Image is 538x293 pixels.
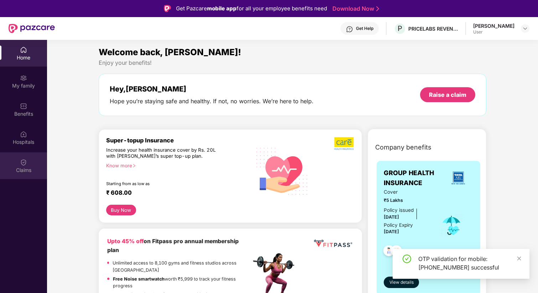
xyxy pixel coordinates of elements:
img: svg+xml;base64,PHN2ZyB3aWR0aD0iMjAiIGhlaWdodD0iMjAiIHZpZXdCb3g9IjAgMCAyMCAyMCIgZmlsbD0ibm9uZSIgeG... [20,74,27,82]
button: View details [384,277,419,288]
img: svg+xml;base64,PHN2ZyBpZD0iSGVscC0zMngzMiIgeG1sbnM9Imh0dHA6Ly93d3cudzMub3JnLzIwMDAvc3ZnIiB3aWR0aD... [346,26,353,33]
span: ₹5 Lakhs [384,197,430,204]
span: Welcome back, [PERSON_NAME]! [99,47,241,57]
img: fppp.png [312,237,353,250]
div: Increase your health insurance cover by Rs. 20L with [PERSON_NAME]’s super top-up plan. [106,147,220,159]
img: svg+xml;base64,PHN2ZyBpZD0iQ2xhaW0iIHhtbG5zPSJodHRwOi8vd3d3LnczLm9yZy8yMDAwL3N2ZyIgd2lkdGg9IjIwIi... [20,159,27,166]
img: New Pazcare Logo [9,24,55,33]
div: Raise a claim [429,91,466,99]
span: Cover [384,188,430,196]
div: Enjoy your benefits! [99,59,486,67]
div: User [473,29,514,35]
span: [DATE] [384,214,399,220]
div: Hope you’re staying safe and healthy. If not, no worries. We’re here to help. [110,98,314,105]
b: Upto 45% off [107,238,144,245]
strong: mobile app [207,5,237,12]
div: Hey, [PERSON_NAME] [110,85,314,93]
img: Stroke [376,5,379,12]
p: worth ₹5,999 to track your fitness progress [113,276,251,289]
p: Unlimited access to 8,100 gyms and fitness studios across [GEOGRAPHIC_DATA] [113,260,251,273]
span: GROUP HEALTH INSURANCE [384,168,444,188]
div: ₹ 608.00 [106,189,244,198]
div: PRICELABS REVENUE SOLUTIONS PRIVATE LIMITED [408,25,458,32]
div: Super-topup Insurance [106,137,251,144]
img: svg+xml;base64,PHN2ZyB4bWxucz0iaHR0cDovL3d3dy53My5vcmcvMjAwMC9zdmciIHhtbG5zOnhsaW5rPSJodHRwOi8vd3... [251,139,313,202]
div: Policy issued [384,206,414,214]
span: Company benefits [375,142,431,152]
div: [PERSON_NAME] [473,22,514,29]
img: svg+xml;base64,PHN2ZyB4bWxucz0iaHR0cDovL3d3dy53My5vcmcvMjAwMC9zdmciIHdpZHRoPSI0OC45NDMiIGhlaWdodD... [380,243,398,261]
span: check-circle [403,255,411,263]
img: svg+xml;base64,PHN2ZyB4bWxucz0iaHR0cDovL3d3dy53My5vcmcvMjAwMC9zdmciIHdpZHRoPSI0OC45NDMiIGhlaWdodD... [388,243,405,261]
img: svg+xml;base64,PHN2ZyBpZD0iSG9tZSIgeG1sbnM9Imh0dHA6Ly93d3cudzMub3JnLzIwMDAvc3ZnIiB3aWR0aD0iMjAiIG... [20,46,27,53]
span: P [398,24,402,33]
div: Policy Expiry [384,221,413,229]
img: Logo [164,5,171,12]
img: insurerLogo [449,168,468,188]
strong: Free Noise smartwatch [113,276,165,282]
button: Buy Now [106,205,136,215]
div: Starting from as low as [106,181,221,186]
div: Get Help [356,26,373,31]
img: b5dec4f62d2307b9de63beb79f102df3.png [334,137,355,150]
div: Get Pazcare for all your employee benefits need [176,4,327,13]
span: [DATE] [384,229,399,234]
img: svg+xml;base64,PHN2ZyBpZD0iQmVuZWZpdHMiIHhtbG5zPSJodHRwOi8vd3d3LnczLm9yZy8yMDAwL3N2ZyIgd2lkdGg9Ij... [20,103,27,110]
div: OTP validation for mobile: [PHONE_NUMBER] successful [418,255,521,272]
span: right [132,164,136,168]
img: svg+xml;base64,PHN2ZyBpZD0iSG9zcGl0YWxzIiB4bWxucz0iaHR0cDovL3d3dy53My5vcmcvMjAwMC9zdmciIHdpZHRoPS... [20,131,27,138]
span: View details [389,279,414,286]
span: close [517,256,522,261]
a: Download Now [332,5,377,12]
b: on Fitpass pro annual membership plan [107,238,239,253]
div: Know more [106,163,247,168]
img: icon [440,214,463,237]
img: svg+xml;base64,PHN2ZyBpZD0iRHJvcGRvd24tMzJ4MzIiIHhtbG5zPSJodHRwOi8vd3d3LnczLm9yZy8yMDAwL3N2ZyIgd2... [522,26,528,31]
